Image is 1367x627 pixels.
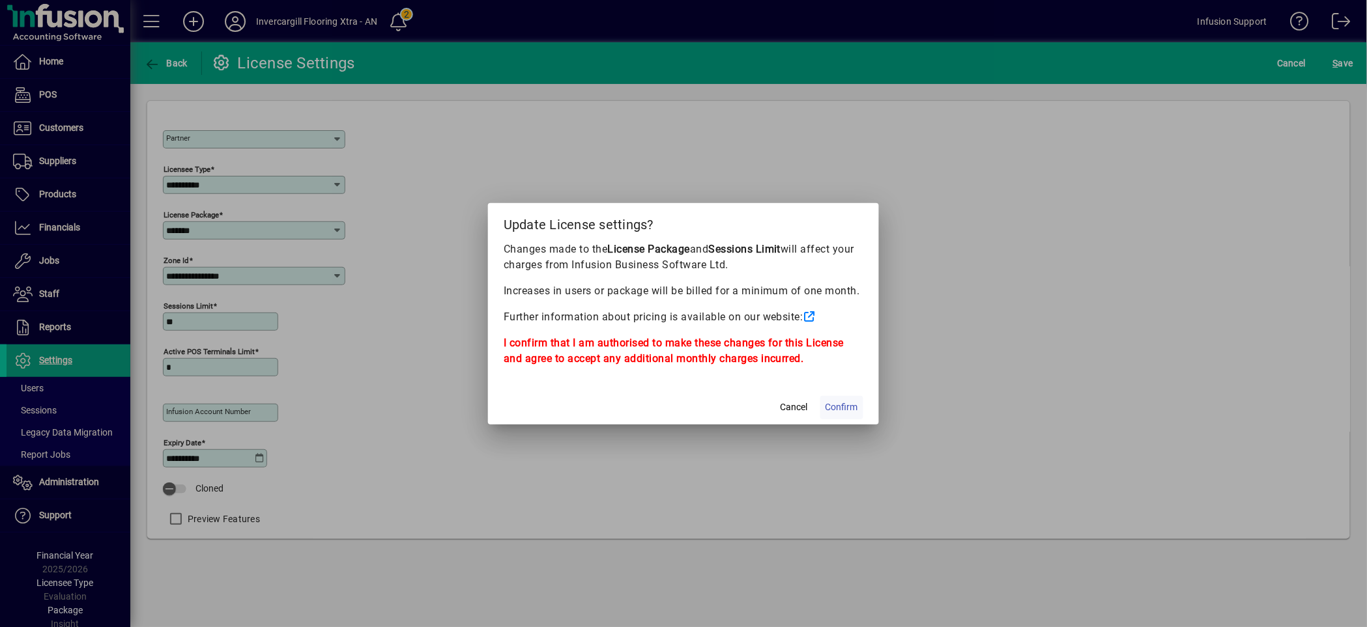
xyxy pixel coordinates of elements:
[773,396,815,419] button: Cancel
[709,243,781,255] b: Sessions Limit
[504,242,863,273] p: Changes made to the and will affect your charges from Infusion Business Software Ltd.
[504,283,863,299] p: Increases in users or package will be billed for a minimum of one month.
[820,396,863,419] button: Confirm
[504,337,844,365] b: I confirm that I am authorised to make these changes for this License and agree to accept any add...
[488,203,879,241] h2: Update License settings?
[504,309,863,325] p: Further information about pricing is available on our website:
[826,400,858,414] span: Confirm
[608,243,691,255] b: License Package
[781,400,808,414] span: Cancel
